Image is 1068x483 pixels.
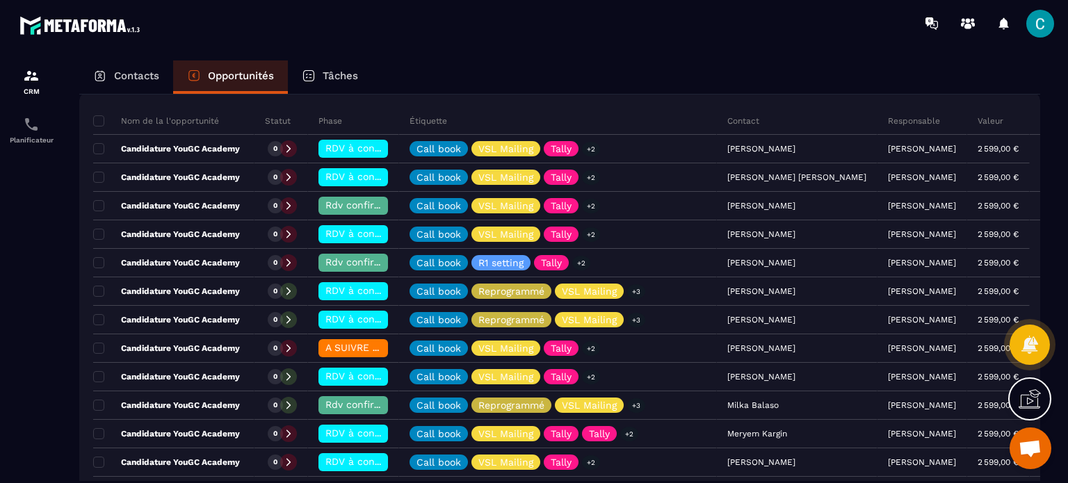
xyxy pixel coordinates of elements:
p: [PERSON_NAME] [888,229,956,239]
p: VSL Mailing [562,286,617,296]
p: VSL Mailing [478,429,533,439]
p: Candidature YouGC Academy [93,200,240,211]
p: Call book [416,144,461,154]
span: Rdv confirmé ✅ [325,199,404,211]
a: formationformationCRM [3,57,59,106]
a: Opportunités [173,60,288,94]
p: Statut [265,115,291,126]
p: Call book [416,372,461,382]
p: Tally [589,429,610,439]
p: +3 [627,313,645,327]
p: [PERSON_NAME] [888,343,956,353]
p: VSL Mailing [478,343,533,353]
span: A SUIVRE ⏳ [325,342,385,353]
p: VSL Mailing [562,400,617,410]
p: 2 599,00 € [978,258,1019,268]
p: Call book [416,201,461,211]
p: Tally [551,343,572,353]
span: RDV à conf. A RAPPELER [325,285,442,296]
p: 2 599,00 € [978,457,1019,467]
p: 2 599,00 € [978,201,1019,211]
p: Étiquette [410,115,447,126]
p: +2 [582,370,600,384]
p: +2 [582,199,600,213]
p: 0 [273,258,277,268]
img: scheduler [23,116,40,133]
p: Tally [551,172,572,182]
p: Contacts [114,69,159,82]
p: VSL Mailing [478,457,533,467]
p: VSL Mailing [478,144,533,154]
p: Contact [727,115,759,126]
span: RDV à conf. A RAPPELER [325,313,442,325]
p: Reprogrammé [478,286,544,296]
a: schedulerschedulerPlanificateur [3,106,59,154]
p: +2 [572,256,590,270]
p: 2 599,00 € [978,400,1019,410]
p: Call book [416,229,461,239]
p: Candidature YouGC Academy [93,314,240,325]
p: Candidature YouGC Academy [93,257,240,268]
p: Phase [318,115,342,126]
div: Ouvrir le chat [1010,427,1051,469]
span: RDV à conf. A RAPPELER [325,456,442,467]
p: [PERSON_NAME] [888,429,956,439]
p: Candidature YouGC Academy [93,172,240,183]
p: Tally [551,201,572,211]
p: Reprogrammé [478,315,544,325]
p: 0 [273,315,277,325]
span: Rdv confirmé ✅ [325,256,404,268]
img: logo [19,13,145,38]
p: [PERSON_NAME] [888,286,956,296]
p: VSL Mailing [478,172,533,182]
p: Call book [416,429,461,439]
p: 0 [273,172,277,182]
p: 0 [273,429,277,439]
p: [PERSON_NAME] [888,372,956,382]
p: 0 [273,201,277,211]
p: Candidature YouGC Academy [93,457,240,468]
p: VSL Mailing [478,229,533,239]
a: Contacts [79,60,173,94]
p: Tally [551,144,572,154]
p: +2 [582,227,600,242]
p: VSL Mailing [478,372,533,382]
p: Call book [416,315,461,325]
p: R1 setting [478,258,524,268]
p: Tally [551,229,572,239]
p: Candidature YouGC Academy [93,343,240,354]
p: 2 599,00 € [978,315,1019,325]
p: 2 599,00 € [978,372,1019,382]
p: 2 599,00 € [978,286,1019,296]
p: Call book [416,400,461,410]
span: RDV à conf. A RAPPELER [325,427,442,439]
p: Opportunités [208,69,274,82]
p: 2 599,00 € [978,229,1019,239]
p: +2 [582,455,600,470]
p: VSL Mailing [562,315,617,325]
p: Responsable [888,115,940,126]
p: +2 [582,142,600,156]
p: 0 [273,372,277,382]
p: [PERSON_NAME] [888,172,956,182]
p: VSL Mailing [478,201,533,211]
p: +2 [620,427,638,441]
p: Call book [416,457,461,467]
p: [PERSON_NAME] [888,258,956,268]
p: +2 [582,341,600,356]
p: Tally [551,372,572,382]
p: Candidature YouGC Academy [93,229,240,240]
p: Nom de la l'opportunité [93,115,219,126]
span: Rdv confirmé ✅ [325,399,404,410]
p: Candidature YouGC Academy [93,428,240,439]
span: RDV à conf. A RAPPELER [325,171,442,182]
p: 0 [273,457,277,467]
p: Reprogrammé [478,400,544,410]
p: +3 [627,284,645,299]
p: Call book [416,172,461,182]
p: +2 [582,170,600,185]
p: Valeur [978,115,1003,126]
p: 2 599,00 € [978,343,1019,353]
p: [PERSON_NAME] [888,144,956,154]
p: Tâches [323,69,358,82]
